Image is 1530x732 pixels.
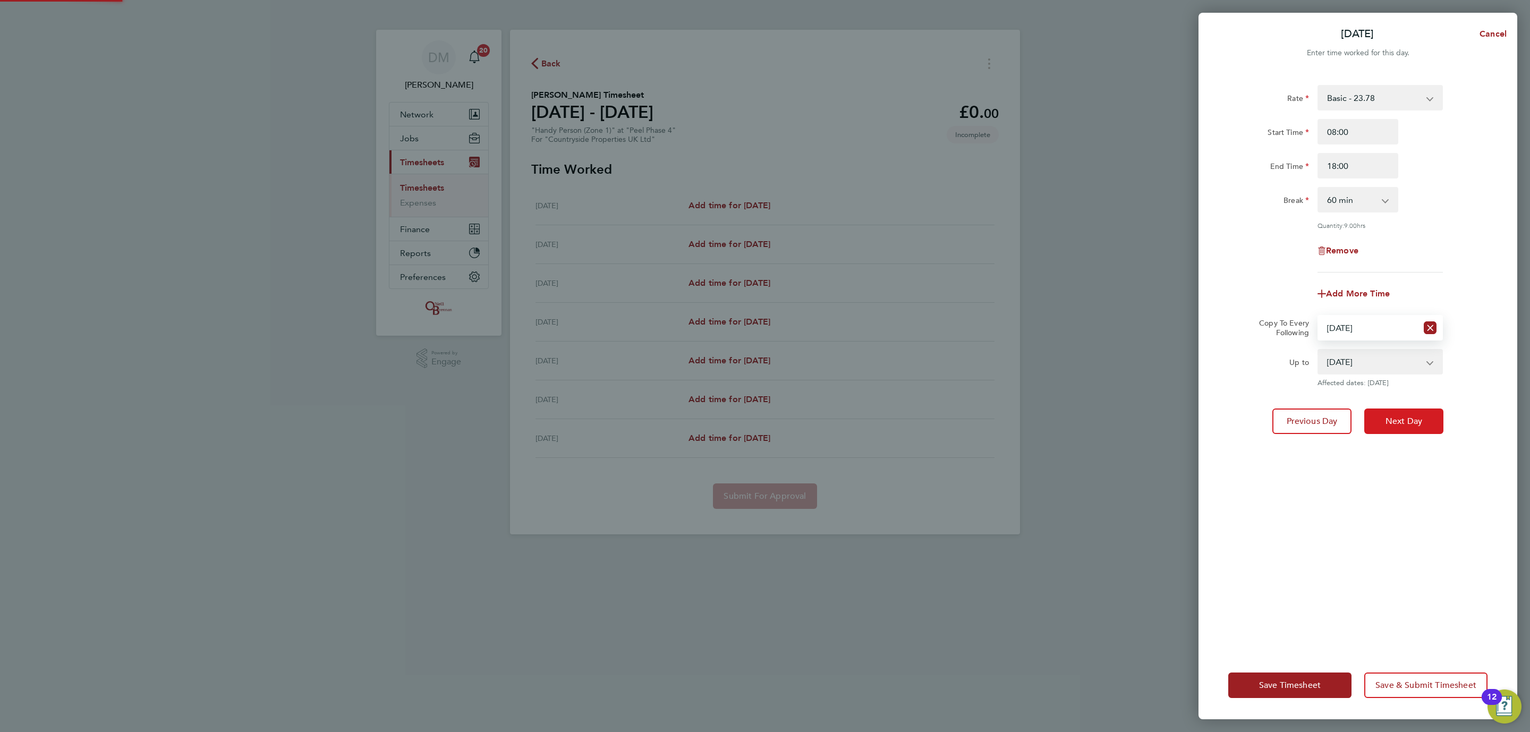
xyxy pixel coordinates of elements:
[1228,673,1351,698] button: Save Timesheet
[1344,221,1357,229] span: 9.00
[1289,358,1309,370] label: Up to
[1326,288,1390,299] span: Add More Time
[1268,127,1309,140] label: Start Time
[1198,47,1517,59] div: Enter time worked for this day.
[1259,680,1321,691] span: Save Timesheet
[1487,697,1497,711] div: 12
[1487,690,1521,724] button: Open Resource Center, 12 new notifications
[1287,93,1309,106] label: Rate
[1317,379,1443,387] span: Affected dates: [DATE]
[1317,221,1443,229] div: Quantity: hrs
[1317,290,1390,298] button: Add More Time
[1317,119,1398,144] input: E.g. 08:00
[1375,680,1476,691] span: Save & Submit Timesheet
[1283,195,1309,208] label: Break
[1317,153,1398,178] input: E.g. 18:00
[1364,673,1487,698] button: Save & Submit Timesheet
[1326,245,1358,256] span: Remove
[1463,23,1517,45] button: Cancel
[1287,416,1338,427] span: Previous Day
[1476,29,1507,39] span: Cancel
[1385,416,1422,427] span: Next Day
[1270,161,1309,174] label: End Time
[1424,316,1436,339] button: Reset selection
[1341,27,1374,41] p: [DATE]
[1317,246,1358,255] button: Remove
[1251,318,1309,337] label: Copy To Every Following
[1364,408,1443,434] button: Next Day
[1272,408,1351,434] button: Previous Day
